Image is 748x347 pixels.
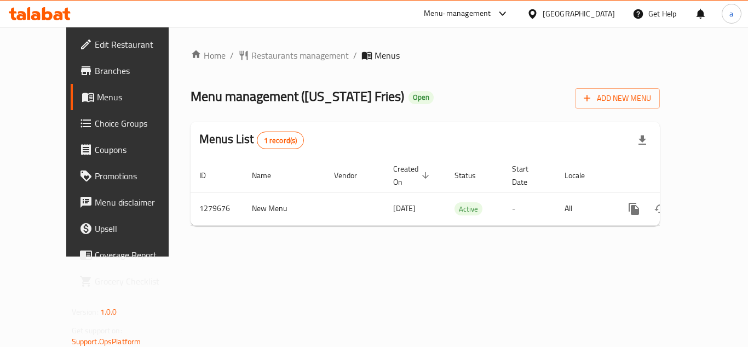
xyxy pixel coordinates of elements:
span: Version: [72,305,99,319]
span: [DATE] [393,201,416,215]
span: Upsell [95,222,182,235]
span: Open [408,93,434,102]
span: Start Date [512,162,543,189]
span: Get support on: [72,323,122,338]
th: Actions [612,159,735,192]
span: Menus [97,90,182,104]
span: Branches [95,64,182,77]
td: 1279676 [191,192,243,225]
a: Coupons [71,136,191,163]
span: Name [252,169,285,182]
span: Coverage Report [95,248,182,261]
span: Choice Groups [95,117,182,130]
a: Choice Groups [71,110,191,136]
button: Add New Menu [575,88,660,109]
a: Menu disclaimer [71,189,191,215]
span: Menu disclaimer [95,196,182,209]
span: 1 record(s) [257,135,304,146]
span: 1.0.0 [100,305,117,319]
div: Open [408,91,434,104]
div: Total records count [257,132,304,149]
span: Restaurants management [251,49,349,62]
h2: Menus List [199,131,304,149]
li: / [353,49,357,62]
a: Upsell [71,215,191,242]
a: Restaurants management [238,49,349,62]
span: Created On [393,162,433,189]
span: Edit Restaurant [95,38,182,51]
div: Export file [629,127,655,153]
span: Add New Menu [584,92,651,105]
nav: breadcrumb [191,49,660,62]
div: Active [454,202,482,215]
span: Menu management ( [US_STATE] Fries ) [191,84,404,109]
div: [GEOGRAPHIC_DATA] [543,8,615,20]
td: New Menu [243,192,325,225]
span: Promotions [95,169,182,183]
li: / [230,49,234,62]
span: Grocery Checklist [95,275,182,288]
button: more [621,196,647,222]
span: Menus [375,49,400,62]
button: Change Status [647,196,674,222]
div: Menu-management [424,7,491,20]
table: enhanced table [191,159,735,226]
td: - [503,192,556,225]
span: ID [199,169,220,182]
span: a [729,8,733,20]
span: Vendor [334,169,371,182]
span: Locale [565,169,599,182]
a: Coverage Report [71,242,191,268]
a: Home [191,49,226,62]
a: Edit Restaurant [71,31,191,58]
a: Promotions [71,163,191,189]
span: Status [454,169,490,182]
a: Branches [71,58,191,84]
td: All [556,192,612,225]
a: Grocery Checklist [71,268,191,294]
span: Active [454,203,482,215]
a: Menus [71,84,191,110]
span: Coupons [95,143,182,156]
